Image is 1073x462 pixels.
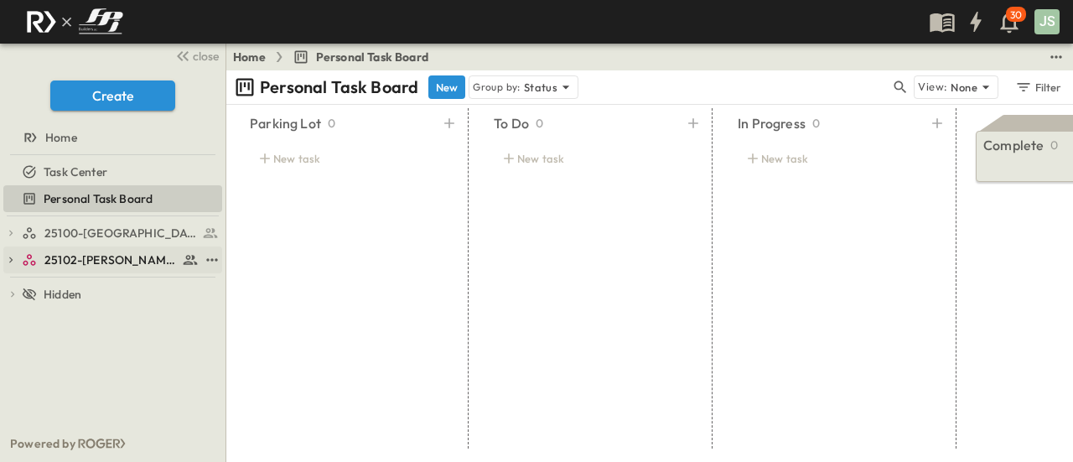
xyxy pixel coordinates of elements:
[3,160,219,184] a: Task Center
[494,147,685,170] div: New task
[44,164,107,180] span: Task Center
[44,190,153,207] span: Personal Task Board
[45,129,77,146] span: Home
[293,49,428,65] a: Personal Task Board
[233,49,438,65] nav: breadcrumbs
[1010,8,1022,22] p: 30
[22,248,199,272] a: 25102-Christ The Redeemer Anglican Church
[316,49,428,65] span: Personal Task Board
[428,75,465,99] button: New
[44,225,198,241] span: 25100-Vanguard Prep School
[3,126,219,149] a: Home
[918,78,947,96] p: View:
[250,113,321,133] p: Parking Lot
[524,79,557,96] p: Status
[250,147,441,170] div: New task
[1046,47,1066,67] button: test
[738,147,929,170] div: New task
[494,113,529,133] p: To Do
[3,247,222,273] div: 25102-Christ The Redeemer Anglican Churchtest
[193,48,219,65] span: close
[738,113,806,133] p: In Progress
[1034,9,1060,34] div: JS
[44,252,178,268] span: 25102-Christ The Redeemer Anglican Church
[20,4,129,39] img: c8d7d1ed905e502e8f77bf7063faec64e13b34fdb1f2bdd94b0e311fc34f8000.png
[22,221,219,245] a: 25100-Vanguard Prep School
[202,250,222,270] button: test
[812,115,820,132] p: 0
[1014,78,1062,96] div: Filter
[328,115,335,132] p: 0
[951,79,977,96] p: None
[168,44,222,67] button: close
[1033,8,1061,36] button: JS
[233,49,266,65] a: Home
[260,75,418,99] p: Personal Task Board
[536,115,543,132] p: 0
[1008,75,1066,99] button: Filter
[3,220,222,247] div: 25100-Vanguard Prep Schooltest
[473,79,521,96] p: Group by:
[3,185,222,212] div: Personal Task Boardtest
[50,80,175,111] button: Create
[983,135,1044,155] p: Complete
[3,187,219,210] a: Personal Task Board
[44,286,81,303] span: Hidden
[1050,137,1058,153] p: 0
